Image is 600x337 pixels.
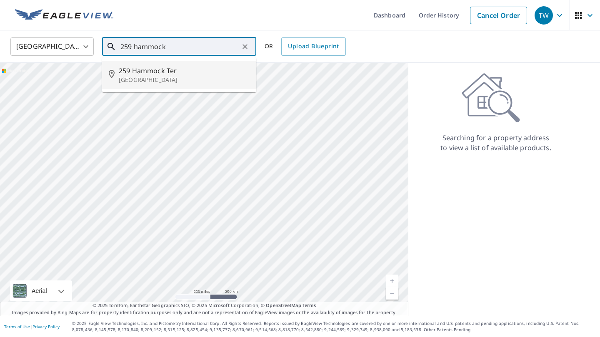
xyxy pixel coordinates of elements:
a: Privacy Policy [32,324,60,330]
img: EV Logo [15,9,113,22]
span: 259 Hammock Ter [119,66,250,76]
p: Searching for a property address to view a list of available products. [440,133,552,153]
div: TW [535,6,553,25]
div: OR [265,37,346,56]
p: | [4,324,60,329]
a: OpenStreetMap [266,302,301,308]
a: Current Level 5, Zoom Out [386,287,398,300]
span: © 2025 TomTom, Earthstar Geographics SIO, © 2025 Microsoft Corporation, © [92,302,316,309]
a: Cancel Order [470,7,527,24]
p: © 2025 Eagle View Technologies, Inc. and Pictometry International Corp. All Rights Reserved. Repo... [72,320,596,333]
a: Terms [302,302,316,308]
div: Aerial [10,280,72,301]
a: Terms of Use [4,324,30,330]
a: Current Level 5, Zoom In [386,275,398,287]
button: Clear [239,41,251,52]
div: [GEOGRAPHIC_DATA] [10,35,94,58]
div: Aerial [29,280,50,301]
input: Search by address or latitude-longitude [120,35,239,58]
a: Upload Blueprint [281,37,345,56]
span: Upload Blueprint [288,41,339,52]
p: [GEOGRAPHIC_DATA] [119,76,250,84]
